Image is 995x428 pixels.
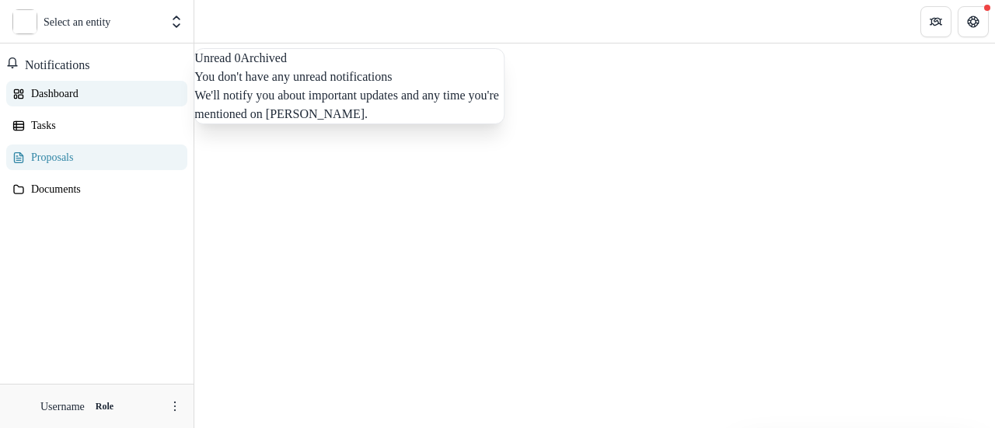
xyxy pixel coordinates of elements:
[6,56,90,75] button: Notifications
[240,49,287,68] button: Archived
[44,14,110,30] p: Select an entity
[166,397,184,416] button: More
[31,149,175,165] div: Proposals
[91,399,118,413] p: Role
[6,81,187,106] a: Dashboard
[920,6,951,37] button: Partners
[31,181,175,197] div: Documents
[6,113,187,138] a: Tasks
[194,49,240,68] button: Unread
[31,85,175,102] div: Dashboard
[25,58,90,71] span: Notifications
[194,86,504,124] p: We'll notify you about important updates and any time you're mentioned on [PERSON_NAME].
[31,117,175,134] div: Tasks
[194,68,504,86] p: You don't have any unread notifications
[6,176,187,202] a: Documents
[958,6,989,37] button: Get Help
[12,9,37,34] img: Select an entity
[234,51,240,64] span: 0
[166,6,187,37] button: Open entity switcher
[40,398,85,415] p: Username
[6,144,187,170] a: Proposals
